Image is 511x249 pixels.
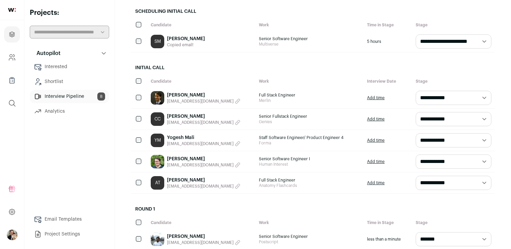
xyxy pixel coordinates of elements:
a: [PERSON_NAME] [167,35,205,42]
a: [PERSON_NAME] [167,113,240,120]
a: Projects [4,26,20,43]
a: CC [151,112,164,126]
a: [PERSON_NAME] [167,177,240,184]
div: Work [255,217,364,229]
a: Company and ATS Settings [4,49,20,65]
a: Add time [367,180,385,186]
a: Add time [367,116,385,122]
a: [PERSON_NAME] [167,156,240,162]
a: Analytics [30,105,109,118]
a: Add time [367,95,385,101]
h2: Round 1 [131,202,495,217]
button: [EMAIL_ADDRESS][DOMAIN_NAME] [167,120,240,125]
span: [EMAIL_ADDRESS][DOMAIN_NAME] [167,99,234,104]
button: [EMAIL_ADDRESS][DOMAIN_NAME] [167,240,240,245]
div: Work [255,19,364,31]
h2: Initial Call [131,60,495,75]
div: Candidate [147,19,255,31]
a: Interview Pipeline8 [30,90,109,103]
span: [EMAIL_ADDRESS][DOMAIN_NAME] [167,120,234,125]
div: Interview Date [364,75,412,87]
span: Senior Software Engineer I [259,156,360,162]
h2: Projects: [30,8,109,18]
span: Anatomy Flashcards [259,183,360,188]
div: Stage [412,19,495,31]
a: SM [151,35,164,48]
button: Autopilot [30,47,109,60]
a: Shortlist [30,75,109,88]
button: [EMAIL_ADDRESS][DOMAIN_NAME] [167,184,240,189]
div: Candidate [147,75,255,87]
div: Time in Stage [364,217,412,229]
a: Project Settings [30,227,109,241]
p: Autopilot [32,49,60,57]
span: Staff Software Engineer/ Product Engineer 4 [259,135,360,140]
img: 7cd50c0a694f8a7f4f87a7c28112772cb14b65e1dcc3b76470bf17a835b0847a [151,232,164,246]
a: [PERSON_NAME] [167,233,240,240]
button: Open dropdown [7,229,18,240]
img: wellfound-shorthand-0d5821cbd27db2630d0214b213865d53afaa358527fdda9d0ea32b1df1b89c2c.svg [8,8,16,12]
div: Stage [412,217,495,229]
img: 425a48ee0234038a4f019154f75523cd95a23590eb09db97ed79f530e60abc69.jpg [151,91,164,105]
span: Multiverse [259,41,360,47]
a: AT [151,176,164,190]
button: [EMAIL_ADDRESS][DOMAIN_NAME] [167,141,240,146]
span: Senior Software Engineer [259,36,360,41]
span: 8 [97,92,105,101]
span: Senior Software Engineer [259,234,360,239]
a: Add time [367,138,385,143]
div: Candidate [147,217,255,229]
a: [PERSON_NAME] [167,92,240,99]
div: Time in Stage [364,19,412,31]
a: Company Lists [4,72,20,88]
h2: Scheduling Initial Call [131,4,495,19]
div: 5 hours [364,31,412,52]
img: 431eeec7fd82abbd33c4a75e85ea484a598d03594a940d204d34211a4e03ec23.jpg [151,155,164,168]
span: Genies [259,119,360,124]
span: Full Stack Engineer [259,177,360,183]
span: [EMAIL_ADDRESS][DOMAIN_NAME] [167,141,234,146]
a: Add time [367,159,385,164]
div: Work [255,75,364,87]
span: Postscript [259,239,360,245]
span: Full Stack Engineer [259,92,360,98]
a: YM [151,134,164,147]
span: Forma [259,140,360,146]
img: 18356084-medium_jpg [7,229,18,240]
a: Interested [30,60,109,74]
span: Human Interest [259,162,360,167]
button: Copied email! [167,42,205,48]
a: Yogesh Mali [167,134,240,141]
span: Senior Fullstack Engineer [259,114,360,119]
a: Email Templates [30,213,109,226]
div: Stage [412,75,495,87]
span: [EMAIL_ADDRESS][DOMAIN_NAME] [167,240,234,245]
span: [EMAIL_ADDRESS][DOMAIN_NAME] [167,162,234,168]
button: [EMAIL_ADDRESS][DOMAIN_NAME] [167,99,240,104]
button: [EMAIL_ADDRESS][DOMAIN_NAME] [167,162,240,168]
span: Merlin [259,98,360,103]
span: [EMAIL_ADDRESS][DOMAIN_NAME] [167,184,234,189]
